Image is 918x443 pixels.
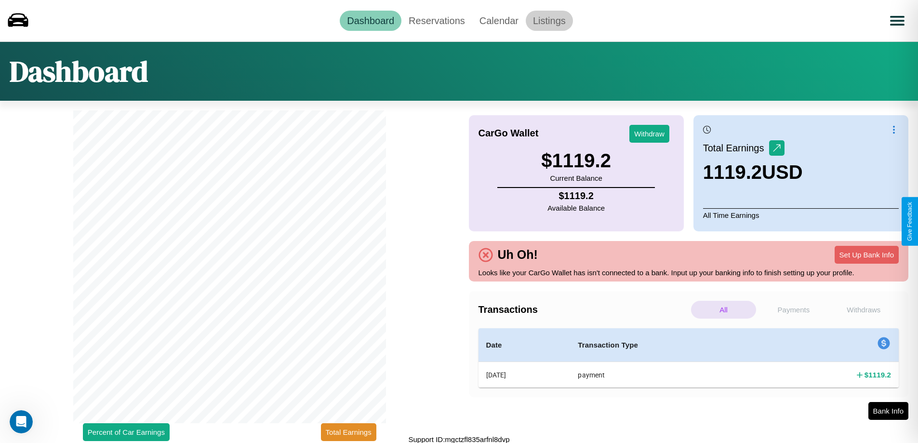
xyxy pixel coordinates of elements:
[493,248,543,262] h4: Uh Oh!
[321,423,376,441] button: Total Earnings
[761,301,826,319] p: Payments
[884,7,911,34] button: Open menu
[541,172,611,185] p: Current Balance
[629,125,669,143] button: Withdraw
[578,339,758,351] h4: Transaction Type
[831,301,896,319] p: Withdraws
[479,328,899,388] table: simple table
[479,362,571,388] th: [DATE]
[541,150,611,172] h3: $ 1119.2
[401,11,472,31] a: Reservations
[703,139,769,157] p: Total Earnings
[479,128,539,139] h4: CarGo Wallet
[526,11,573,31] a: Listings
[486,339,563,351] h4: Date
[865,370,891,380] h4: $ 1119.2
[868,402,908,420] button: Bank Info
[83,423,170,441] button: Percent of Car Earnings
[340,11,401,31] a: Dashboard
[703,208,899,222] p: All Time Earnings
[547,201,605,215] p: Available Balance
[10,52,148,91] h1: Dashboard
[472,11,526,31] a: Calendar
[479,266,899,279] p: Looks like your CarGo Wallet has isn't connected to a bank. Input up your banking info to finish ...
[479,304,689,315] h4: Transactions
[691,301,756,319] p: All
[547,190,605,201] h4: $ 1119.2
[906,202,913,241] div: Give Feedback
[835,246,899,264] button: Set Up Bank Info
[703,161,803,183] h3: 1119.2 USD
[570,362,765,388] th: payment
[10,410,33,433] iframe: Intercom live chat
